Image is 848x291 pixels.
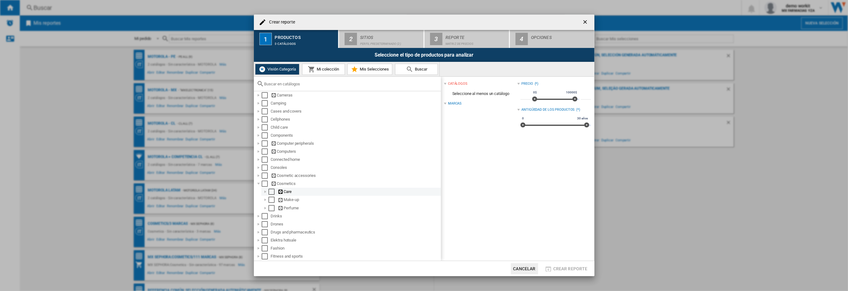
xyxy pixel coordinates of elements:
div: catálogos [448,81,467,86]
button: Cancelar [511,263,538,274]
md-checkbox: Select [262,173,271,179]
div: Care [278,189,440,195]
button: getI18NText('BUTTONS.CLOSE_DIALOG') [580,16,592,28]
md-checkbox: Select [262,253,271,259]
ng-md-icon: getI18NText('BUTTONS.CLOSE_DIALOG') [582,19,589,26]
div: Cosmetic accessories [271,173,440,179]
div: Consoles [271,165,440,171]
md-checkbox: Select [262,108,271,114]
button: Mis Selecciones [347,64,392,75]
span: 30 años [576,116,589,121]
div: Drinks [271,213,440,219]
div: Elektra hotsale [271,237,440,243]
div: Cellphones [271,116,440,122]
md-checkbox: Select [262,181,271,187]
md-dialog: Crear reporte ... [254,15,594,276]
input: Buscar en catálogos [264,82,438,86]
button: Visión Categoría [255,64,299,75]
md-checkbox: Select [262,132,271,139]
md-checkbox: Select [262,124,271,131]
button: 3 Reporte Matriz de precios [424,30,510,48]
md-checkbox: Select [262,92,271,98]
md-checkbox: Select [262,165,271,171]
span: Mis Selecciones [358,67,389,71]
md-checkbox: Select [262,245,271,251]
div: Matriz de precios [446,39,507,45]
div: Seleccione el tipo de productos para analizar [254,48,594,62]
div: Productos [275,32,336,39]
md-checkbox: Select [262,229,271,235]
img: wiser-icon-white.png [259,66,266,73]
span: Mi colección [315,67,339,71]
div: Perfume [278,205,440,211]
button: Buscar [395,64,438,75]
div: Computer peripherals [271,140,440,147]
div: Drones [271,221,440,227]
div: Cameras [271,92,440,98]
button: Crear reporte [543,263,589,274]
md-checkbox: Select [262,140,271,147]
div: Fitness and sports [271,253,440,259]
md-checkbox: Select [262,156,271,163]
div: Drugs and pharmaceutics [271,229,440,235]
div: Camping [271,100,440,106]
div: Fashion [271,245,440,251]
div: Precio [521,81,533,86]
button: Mi colección [302,64,345,75]
md-checkbox: Select [268,197,278,203]
span: 0$ [532,90,538,95]
md-checkbox: Select [262,116,271,122]
div: Child care [271,124,440,131]
div: Cases and covers [271,108,440,114]
span: Visión Categoría [266,67,296,71]
div: Components [271,132,440,139]
div: Make-up [278,197,440,203]
div: Connected home [271,156,440,163]
div: Marcas [448,101,462,106]
button: 2 Sitios Perfil predeterminado (2) [339,30,424,48]
md-checkbox: Select [268,189,278,195]
md-checkbox: Select [262,100,271,106]
button: 4 Opciones [510,30,594,48]
span: Crear reporte [553,266,588,271]
span: Seleccione al menos un catálogo [444,88,517,100]
md-checkbox: Select [262,148,271,155]
div: Perfil predeterminado (2) [360,39,421,45]
div: 1 [259,33,272,45]
span: 0 [521,116,525,121]
md-checkbox: Select [262,213,271,219]
div: 2 [345,33,357,45]
div: 3 [430,33,442,45]
div: Opciones [531,32,592,39]
md-checkbox: Select [262,221,271,227]
div: Computers [271,148,440,155]
h4: Crear reporte [266,19,295,25]
button: 1 Productos 0 catálogos [254,30,339,48]
div: 0 catálogos [275,39,336,45]
md-checkbox: Select [262,237,271,243]
div: Antigüedad de los productos [521,107,575,112]
div: Cosmetics [271,181,440,187]
div: 4 [515,33,528,45]
div: Sitios [360,32,421,39]
span: Buscar [413,67,427,71]
span: 10000$ [565,90,578,95]
md-checkbox: Select [268,205,278,211]
div: Reporte [446,32,507,39]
